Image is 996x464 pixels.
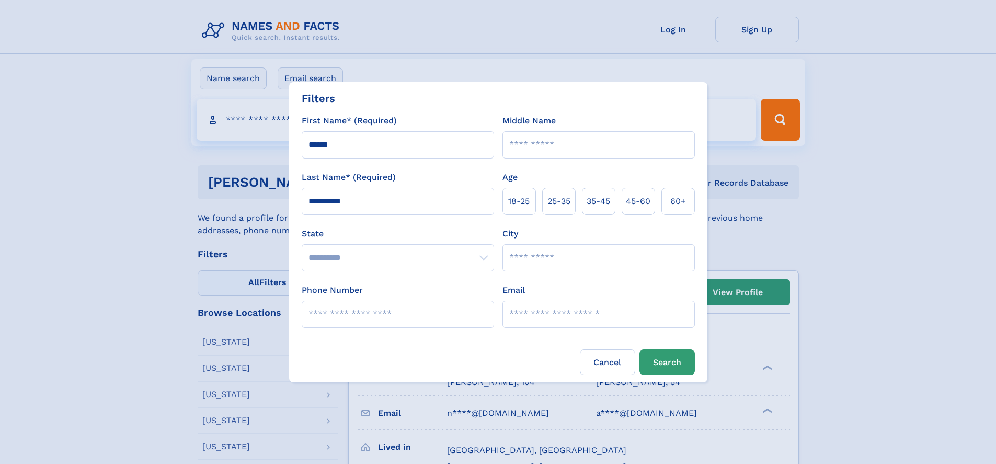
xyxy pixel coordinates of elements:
label: First Name* (Required) [302,115,397,127]
button: Search [639,349,695,375]
label: Last Name* (Required) [302,171,396,184]
div: Filters [302,90,335,106]
span: 35‑45 [587,195,610,208]
label: Email [502,284,525,297]
label: City [502,228,518,240]
span: 45‑60 [626,195,650,208]
span: 25‑35 [547,195,570,208]
label: State [302,228,494,240]
label: Phone Number [302,284,363,297]
label: Age [502,171,518,184]
span: 60+ [670,195,686,208]
label: Middle Name [502,115,556,127]
label: Cancel [580,349,635,375]
span: 18‑25 [508,195,530,208]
